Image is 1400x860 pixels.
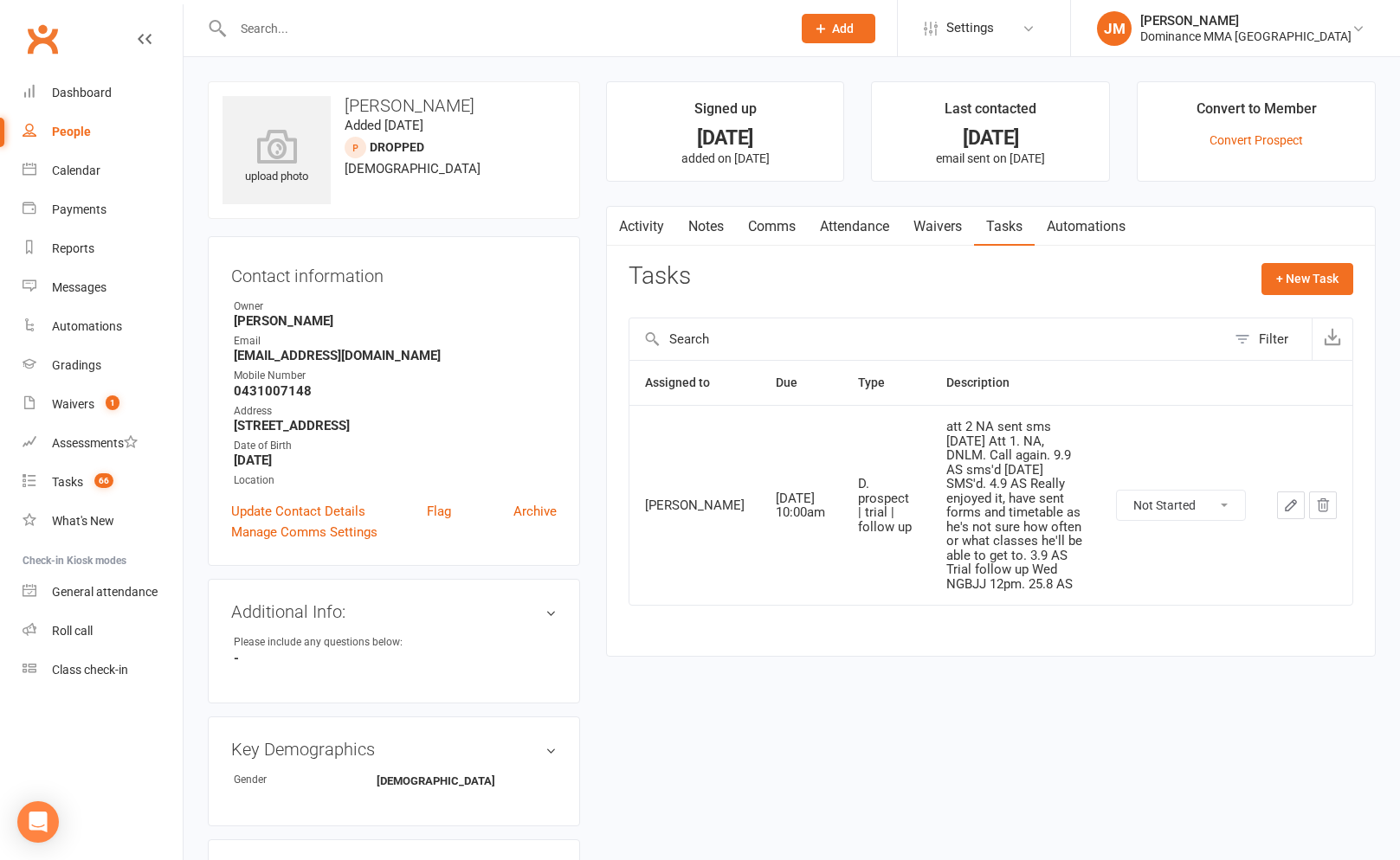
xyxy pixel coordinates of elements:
div: [DATE] 10:00am [776,491,828,520]
strong: [STREET_ADDRESS] [234,418,557,433]
strong: [EMAIL_ADDRESS][DOMAIN_NAME] [234,348,557,363]
span: Settings [946,9,994,48]
div: Calendar [52,164,100,177]
span: 1 [106,395,119,410]
div: Reports [52,241,94,255]
div: Payments [52,202,106,216]
a: Attendance [808,207,901,247]
div: Last contacted [945,98,1036,129]
div: What's New [52,514,114,528]
div: Date of Birth [234,438,557,454]
h3: Additional Info: [231,602,557,621]
a: Waivers [901,207,974,247]
th: Assigned to [629,361,760,405]
h3: Key Demographics [231,740,557,759]
a: Tasks [974,207,1035,247]
th: Due [760,361,843,405]
strong: - [234,651,557,666]
p: email sent on [DATE] [887,151,1094,165]
div: People [52,125,91,138]
div: Gender [234,772,377,788]
div: [DATE] [623,129,829,147]
div: D. prospect | trial | follow up [858,477,915,534]
a: Waivers 1 [23,385,183,424]
div: Open Intercom Messenger [17,801,59,843]
a: Archive [513,501,557,522]
div: Messages [52,280,106,294]
a: Roll call [23,612,183,651]
strong: [DEMOGRAPHIC_DATA] [377,774,495,787]
div: Signed up [694,98,757,129]
button: + New Task [1261,263,1353,294]
div: Dashboard [52,86,112,99]
strong: [DATE] [234,452,557,468]
a: Calendar [23,151,183,190]
a: Assessments [23,424,183,463]
div: [PERSON_NAME] [1140,13,1352,29]
div: [PERSON_NAME] [645,498,745,513]
a: Tasks 66 [23,463,183,502]
div: Email [234,333,557,350]
a: Notes [676,207,736,247]
div: Gradings [52,358,101,372]
div: Waivers [52,397,94,411]
div: Mobile Number [234,368,557,384]
div: Dominance MMA [GEOGRAPHIC_DATA] [1140,29,1352,44]
a: General attendance kiosk mode [23,573,183,612]
div: [DATE] [887,129,1094,147]
h3: [PERSON_NAME] [223,96,565,115]
a: Clubworx [21,17,64,61]
div: Class check-in [52,663,128,677]
a: Activity [607,207,676,247]
div: Tasks [52,475,83,489]
div: JM [1097,11,1132,46]
a: People [23,112,183,151]
h3: Contact information [231,260,557,286]
button: Filter [1226,318,1312,360]
a: Class kiosk mode [23,651,183,690]
a: Reports [23,229,183,268]
div: Filter [1259,329,1288,350]
button: Add [802,14,875,43]
a: Manage Comms Settings [231,522,377,542]
div: Assessments [52,436,138,450]
h3: Tasks [629,263,691,290]
input: Search... [228,16,779,41]
a: Messages [23,268,183,307]
a: Payments [23,190,183,229]
a: Convert Prospect [1210,133,1303,147]
div: Please include any questions below: [234,634,403,651]
p: added on [DATE] [623,151,829,165]
a: Automations [1035,207,1138,247]
a: Dashboard [23,74,183,112]
div: Convert to Member [1197,98,1317,129]
div: General attendance [52,585,158,599]
div: Automations [52,319,122,333]
span: 66 [94,473,113,488]
div: att 2 NA sent sms [DATE] Att 1. NA, DNLM. Call again. 9.9 AS sms'd [DATE] SMS'd. 4.9 AS Really en... [946,420,1085,591]
strong: 0431007148 [234,383,557,399]
div: Address [234,403,557,420]
strong: [PERSON_NAME] [234,313,557,329]
div: Owner [234,298,557,315]
a: Gradings [23,346,183,385]
a: Comms [736,207,808,247]
span: [DEMOGRAPHIC_DATA] [345,161,481,176]
div: upload photo [223,129,331,186]
span: Add [832,22,854,35]
a: What's New [23,502,183,541]
th: Description [931,361,1100,405]
a: Update Contact Details [231,501,365,522]
div: Roll call [52,624,93,638]
span: DROPPED [370,140,424,154]
th: Type [842,361,931,405]
time: Added [DATE] [345,118,423,133]
a: Flag [427,501,451,522]
div: Location [234,472,557,489]
input: Search [629,318,1226,360]
a: Automations [23,307,183,346]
